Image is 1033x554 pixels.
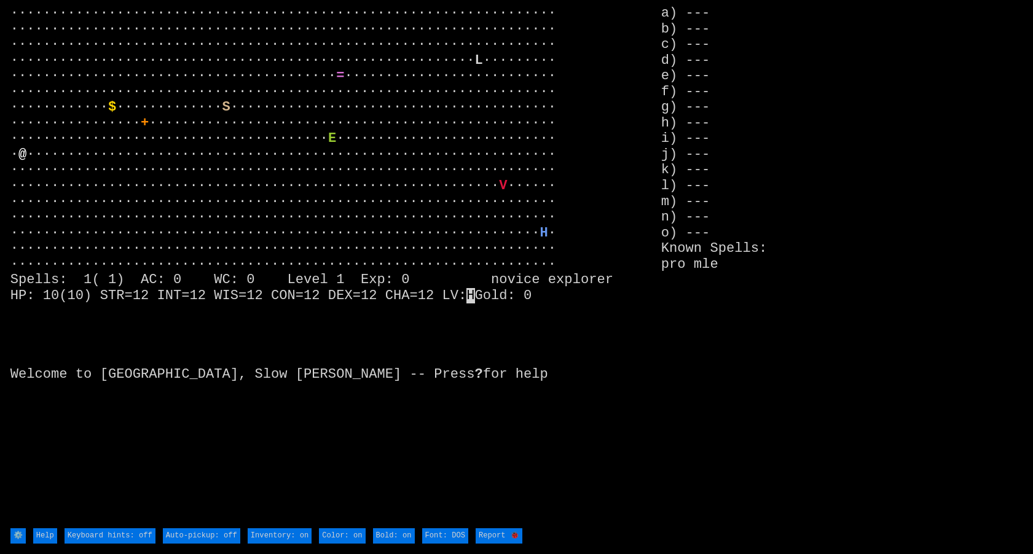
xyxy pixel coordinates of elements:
[466,288,474,303] mark: H
[163,528,240,544] input: Auto-pickup: off
[10,528,26,544] input: ⚙️
[141,115,149,131] font: +
[108,99,116,115] font: $
[33,528,57,544] input: Help
[475,367,483,382] b: ?
[475,53,483,68] font: L
[319,528,365,544] input: Color: on
[422,528,468,544] input: Font: DOS
[10,6,661,526] larn: ··································································· ·····························...
[18,147,26,162] font: @
[328,131,336,146] font: E
[661,6,1023,526] stats: a) --- b) --- c) --- d) --- e) --- f) --- g) --- h) --- i) --- j) --- k) --- l) --- m) --- n) ---...
[540,225,548,241] font: H
[499,178,507,193] font: V
[65,528,155,544] input: Keyboard hints: off
[222,99,230,115] font: S
[476,528,522,544] input: Report 🐞
[248,528,312,544] input: Inventory: on
[373,528,415,544] input: Bold: on
[336,68,344,84] font: =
